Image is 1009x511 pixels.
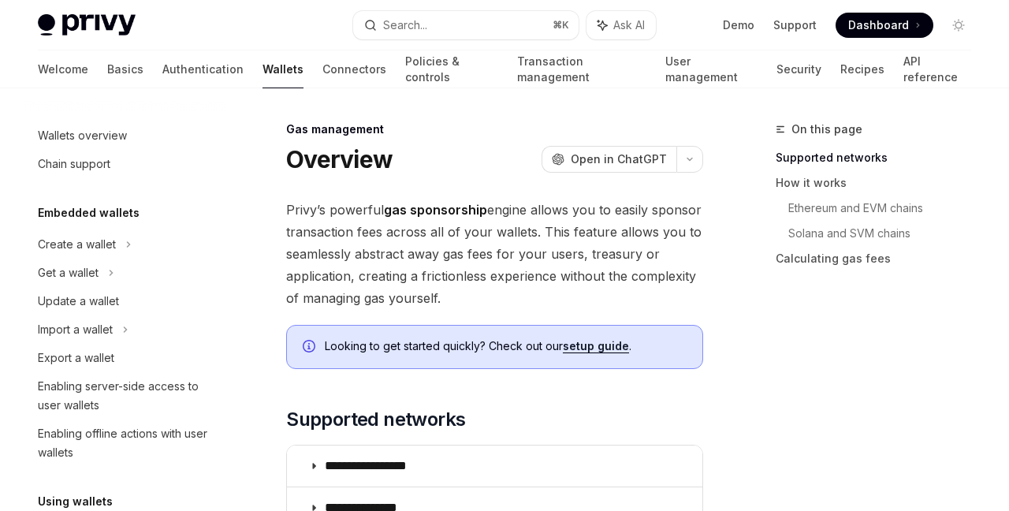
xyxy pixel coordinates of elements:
[840,50,884,88] a: Recipes
[38,155,110,173] div: Chain support
[517,50,646,88] a: Transaction management
[325,338,687,354] span: Looking to get started quickly? Check out our .
[788,196,984,221] a: Ethereum and EVM chains
[776,50,821,88] a: Security
[286,121,703,137] div: Gas management
[553,19,569,32] span: ⌘ K
[563,339,629,353] a: setup guide
[903,50,971,88] a: API reference
[613,17,645,33] span: Ask AI
[25,150,227,178] a: Chain support
[586,11,656,39] button: Ask AI
[25,372,227,420] a: Enabling server-side access to user wallets
[38,203,140,222] h5: Embedded wallets
[776,170,984,196] a: How it works
[542,146,676,173] button: Open in ChatGPT
[38,492,113,511] h5: Using wallets
[286,199,703,309] span: Privy’s powerful engine allows you to easily sponsor transaction fees across all of your wallets....
[571,151,667,167] span: Open in ChatGPT
[836,13,933,38] a: Dashboard
[25,121,227,150] a: Wallets overview
[848,17,909,33] span: Dashboard
[25,344,227,372] a: Export a wallet
[38,292,119,311] div: Update a wallet
[262,50,303,88] a: Wallets
[773,17,817,33] a: Support
[322,50,386,88] a: Connectors
[791,120,862,139] span: On this page
[162,50,244,88] a: Authentication
[38,14,136,36] img: light logo
[38,349,114,367] div: Export a wallet
[665,50,757,88] a: User management
[38,50,88,88] a: Welcome
[303,340,318,356] svg: Info
[107,50,143,88] a: Basics
[788,221,984,246] a: Solana and SVM chains
[776,145,984,170] a: Supported networks
[38,263,99,282] div: Get a wallet
[405,50,498,88] a: Policies & controls
[286,407,465,432] span: Supported networks
[25,420,227,467] a: Enabling offline actions with user wallets
[723,17,754,33] a: Demo
[38,235,116,254] div: Create a wallet
[38,424,218,462] div: Enabling offline actions with user wallets
[776,246,984,271] a: Calculating gas fees
[38,377,218,415] div: Enabling server-side access to user wallets
[286,145,393,173] h1: Overview
[38,126,127,145] div: Wallets overview
[383,16,427,35] div: Search...
[25,287,227,315] a: Update a wallet
[353,11,579,39] button: Search...⌘K
[946,13,971,38] button: Toggle dark mode
[38,320,113,339] div: Import a wallet
[384,202,487,218] strong: gas sponsorship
